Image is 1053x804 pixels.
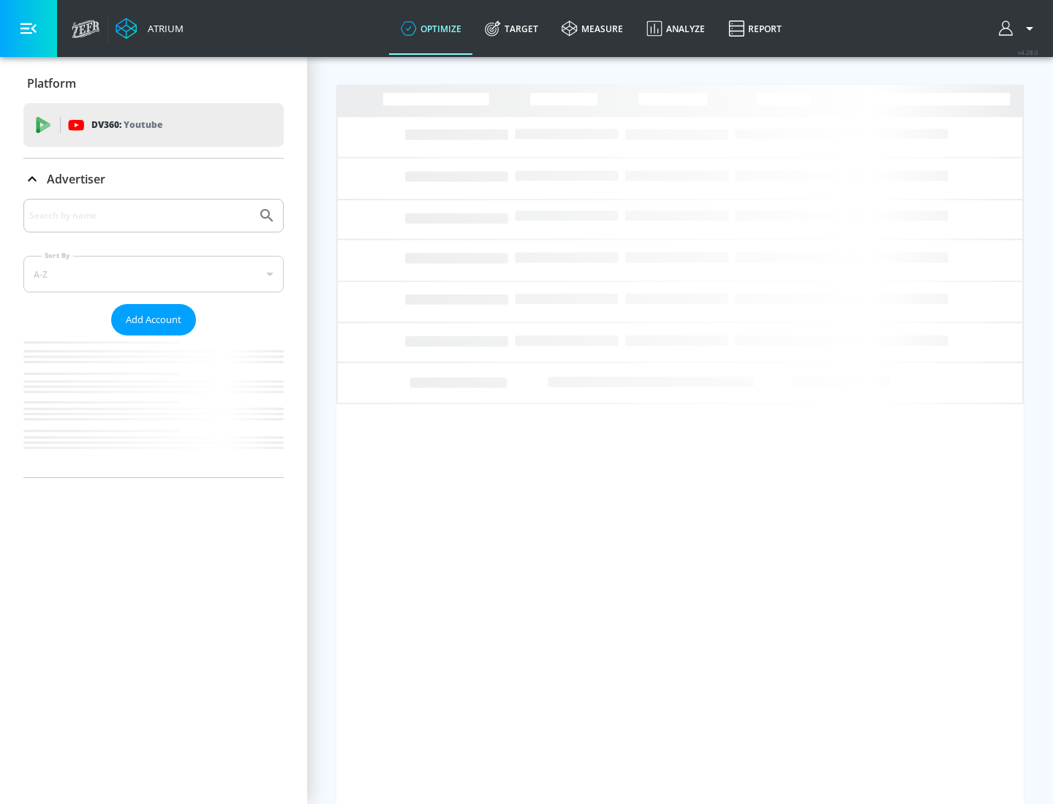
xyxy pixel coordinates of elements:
a: Target [473,2,550,55]
p: Youtube [124,117,162,132]
p: Advertiser [47,171,105,187]
a: measure [550,2,635,55]
a: Analyze [635,2,717,55]
input: Search by name [29,206,251,225]
p: Platform [27,75,76,91]
div: Atrium [142,22,184,35]
a: optimize [389,2,473,55]
a: Atrium [116,18,184,39]
span: v 4.28.0 [1018,48,1038,56]
div: Advertiser [23,159,284,200]
p: DV360: [91,117,162,133]
div: Advertiser [23,199,284,477]
div: DV360: Youtube [23,103,284,147]
button: Add Account [111,304,196,335]
div: Platform [23,63,284,104]
label: Sort By [42,251,73,260]
div: A-Z [23,256,284,292]
nav: list of Advertiser [23,335,284,477]
a: Report [717,2,793,55]
span: Add Account [126,311,181,328]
